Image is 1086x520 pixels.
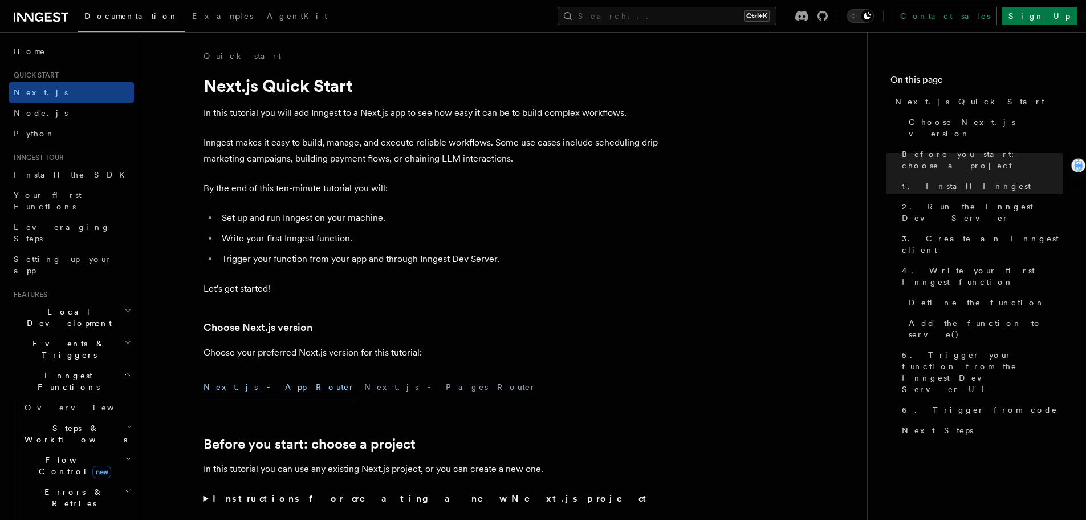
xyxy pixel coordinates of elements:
[364,374,536,400] button: Next.js - Pages Router
[902,349,1063,395] span: 5. Trigger your function from the Inngest Dev Server UI
[9,249,134,281] a: Setting up your app
[9,123,134,144] a: Python
[204,75,660,96] h1: Next.js Quick Start
[9,185,134,217] a: Your first Functions
[9,370,123,393] span: Inngest Functions
[218,251,660,267] li: Trigger your function from your app and through Inngest Dev Server.
[9,301,134,333] button: Local Development
[204,461,660,477] p: In this tutorial you can use any existing Next.js project, or you can create a new one.
[909,317,1063,340] span: Add the function to serve()
[204,135,660,167] p: Inngest makes it easy to build, manage, and execute reliable workflows. Some use cases include sc...
[902,265,1063,288] span: 4. Write your first Inngest function
[909,116,1063,139] span: Choose Next.js version
[9,82,134,103] a: Next.js
[9,217,134,249] a: Leveraging Steps
[897,144,1063,176] a: Before you start: choose a project
[890,73,1063,91] h4: On this page
[14,108,68,118] span: Node.js
[897,176,1063,196] a: 1. Install Inngest
[260,3,334,31] a: AgentKit
[9,338,124,361] span: Events & Triggers
[909,297,1045,308] span: Define the function
[14,129,55,138] span: Python
[204,374,355,400] button: Next.js - App Router
[25,403,142,412] span: Overview
[902,233,1063,256] span: 3. Create an Inngest client
[904,112,1063,144] a: Choose Next.js version
[9,164,134,185] a: Install the SDK
[893,7,997,25] a: Contact sales
[897,196,1063,228] a: 2. Run the Inngest Dev Server
[14,191,82,211] span: Your first Functions
[204,281,660,297] p: Let's get started!
[902,425,973,436] span: Next Steps
[14,88,68,97] span: Next.js
[204,436,416,452] a: Before you start: choose a project
[218,231,660,247] li: Write your first Inngest function.
[847,9,874,23] button: Toggle dark mode
[204,491,660,507] summary: Instructions for creating a new Next.js project
[9,71,59,80] span: Quick start
[897,345,1063,400] a: 5. Trigger your function from the Inngest Dev Server UI
[1002,7,1077,25] a: Sign Up
[213,493,651,504] strong: Instructions for creating a new Next.js project
[902,404,1057,416] span: 6. Trigger from code
[185,3,260,31] a: Examples
[904,292,1063,313] a: Define the function
[904,313,1063,345] a: Add the function to serve()
[902,201,1063,224] span: 2. Run the Inngest Dev Server
[9,153,64,162] span: Inngest tour
[192,11,253,21] span: Examples
[20,422,127,445] span: Steps & Workflows
[902,148,1063,171] span: Before you start: choose a project
[20,418,134,450] button: Steps & Workflows
[9,306,124,329] span: Local Development
[897,228,1063,260] a: 3. Create an Inngest client
[204,105,660,121] p: In this tutorial you will add Inngest to a Next.js app to see how easy it can be to build complex...
[9,290,47,299] span: Features
[20,454,125,477] span: Flow Control
[558,7,776,25] button: Search...Ctrl+K
[84,11,178,21] span: Documentation
[20,482,134,514] button: Errors & Retries
[897,420,1063,441] a: Next Steps
[14,170,132,179] span: Install the SDK
[895,96,1044,107] span: Next.js Quick Start
[92,466,111,478] span: new
[14,223,110,243] span: Leveraging Steps
[20,397,134,418] a: Overview
[218,210,660,226] li: Set up and run Inngest on your machine.
[20,486,124,509] span: Errors & Retries
[204,320,312,336] a: Choose Next.js version
[20,450,134,482] button: Flow Controlnew
[897,260,1063,292] a: 4. Write your first Inngest function
[78,3,185,32] a: Documentation
[744,10,770,22] kbd: Ctrl+K
[204,50,281,62] a: Quick start
[9,41,134,62] a: Home
[9,365,134,397] button: Inngest Functions
[9,333,134,365] button: Events & Triggers
[14,255,112,275] span: Setting up your app
[267,11,327,21] span: AgentKit
[897,400,1063,420] a: 6. Trigger from code
[890,91,1063,112] a: Next.js Quick Start
[9,103,134,123] a: Node.js
[14,46,46,57] span: Home
[204,345,660,361] p: Choose your preferred Next.js version for this tutorial:
[902,180,1031,192] span: 1. Install Inngest
[204,180,660,196] p: By the end of this ten-minute tutorial you will:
